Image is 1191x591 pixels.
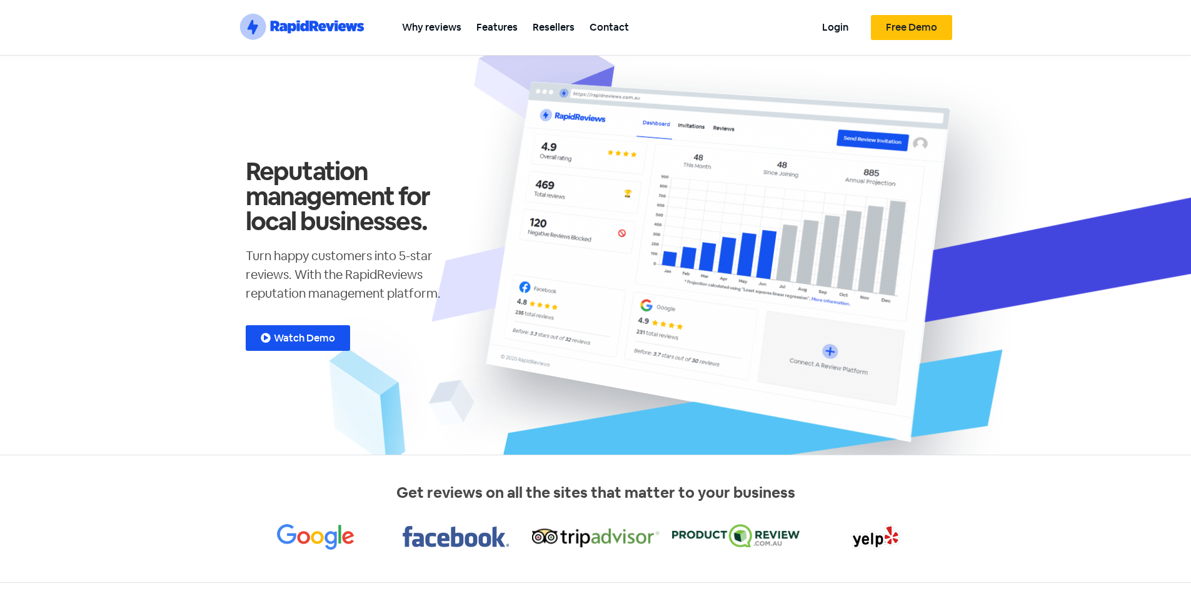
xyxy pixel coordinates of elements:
p: Turn happy customers into 5-star reviews. With the RapidReviews reputation management platform. [246,246,471,303]
p: Get reviews on all the sites that matter to your business [246,482,946,504]
a: Features [469,13,525,41]
a: Why reviews [394,13,469,41]
span: Watch Demo [274,333,335,343]
a: Resellers [525,13,582,41]
iframe: chat widget [1138,541,1178,578]
h1: Reputation management for local businesses. [246,159,471,234]
a: Login [815,13,856,41]
a: Contact [582,13,636,41]
a: Watch Demo [246,325,350,351]
span: Free Demo [886,23,937,33]
a: Free Demo [871,15,952,40]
